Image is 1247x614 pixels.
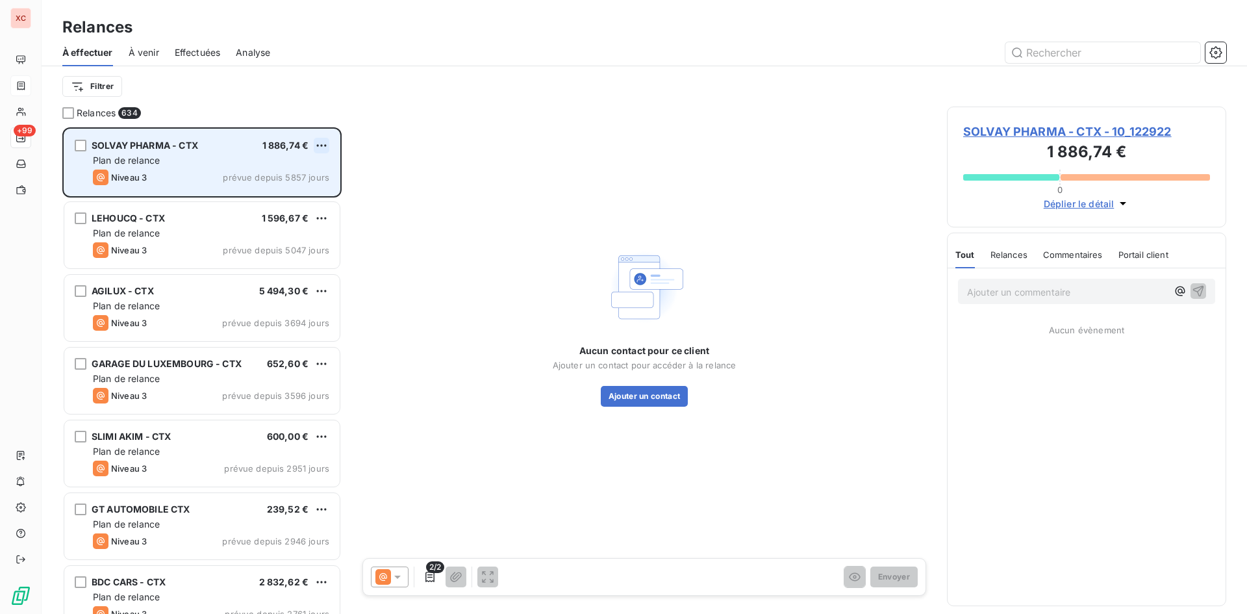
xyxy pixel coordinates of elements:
[175,46,221,59] span: Effectuées
[10,127,31,148] a: +99
[93,373,160,384] span: Plan de relance
[92,358,242,369] span: GARAGE DU LUXEMBOURG - CTX
[1043,249,1103,260] span: Commentaires
[111,390,147,401] span: Niveau 3
[111,536,147,546] span: Niveau 3
[963,123,1210,140] span: SOLVAY PHARMA - CTX - 10_122922
[118,107,140,119] span: 634
[259,285,309,296] span: 5 494,30 €
[990,249,1027,260] span: Relances
[553,360,737,370] span: Ajouter un contact pour accéder à la relance
[62,127,342,614] div: grid
[92,140,198,151] span: SOLVAY PHARMA - CTX
[222,390,329,401] span: prévue depuis 3596 jours
[267,358,309,369] span: 652,60 €
[93,227,160,238] span: Plan de relance
[1118,249,1168,260] span: Portail client
[1005,42,1200,63] input: Rechercher
[10,8,31,29] div: XC
[579,344,709,357] span: Aucun contact pour ce client
[93,591,160,602] span: Plan de relance
[262,212,309,224] span: 1 596,67 €
[267,431,309,442] span: 600,00 €
[267,504,309,515] span: 239,52 €
[129,46,159,59] span: À venir
[92,285,154,296] span: AGILUX - CTX
[426,561,444,573] span: 2/2
[870,567,918,587] button: Envoyer
[601,386,688,407] button: Ajouter un contact
[111,245,147,255] span: Niveau 3
[224,463,329,474] span: prévue depuis 2951 jours
[62,16,132,39] h3: Relances
[259,576,309,587] span: 2 832,62 €
[14,125,36,136] span: +99
[262,140,309,151] span: 1 886,74 €
[222,536,329,546] span: prévue depuis 2946 jours
[92,212,165,224] span: LEHOUCQ - CTX
[92,431,171,442] span: SLIMI AKIM - CTX
[93,300,160,311] span: Plan de relance
[111,172,147,183] span: Niveau 3
[223,245,329,255] span: prévue depuis 5047 jours
[62,46,113,59] span: À effectuer
[1044,197,1115,211] span: Déplier le détail
[77,107,116,120] span: Relances
[92,576,166,587] span: BDC CARS - CTX
[111,463,147,474] span: Niveau 3
[955,249,975,260] span: Tout
[1049,325,1124,335] span: Aucun évènement
[10,585,31,606] img: Logo LeanPay
[223,172,329,183] span: prévue depuis 5857 jours
[1057,185,1063,195] span: 0
[236,46,270,59] span: Analyse
[93,155,160,166] span: Plan de relance
[1040,196,1134,211] button: Déplier le détail
[93,518,160,530] span: Plan de relance
[92,504,190,515] span: GT AUTOMOBILE CTX
[603,246,686,329] img: Empty state
[111,318,147,328] span: Niveau 3
[62,76,122,97] button: Filtrer
[963,140,1210,166] h3: 1 886,74 €
[93,446,160,457] span: Plan de relance
[222,318,329,328] span: prévue depuis 3694 jours
[1203,570,1234,601] iframe: Intercom live chat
